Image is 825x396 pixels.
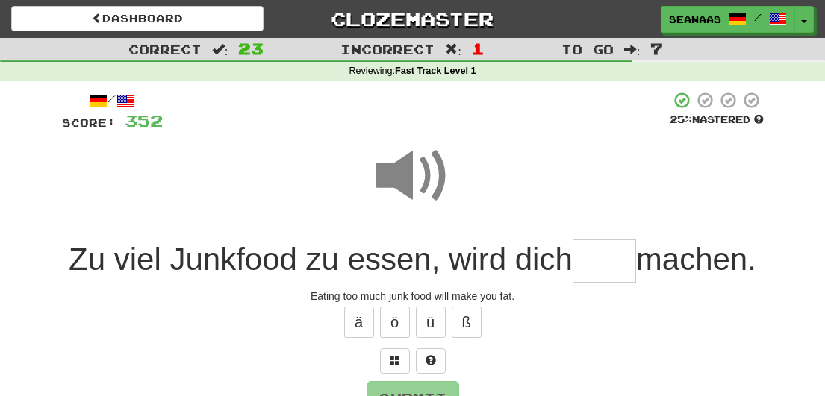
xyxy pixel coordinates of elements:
[128,42,202,57] span: Correct
[62,289,764,304] div: Eating too much junk food will make you fat.
[661,6,795,33] a: seanaas /
[416,348,446,374] button: Single letter hint - you only get 1 per sentence and score half the points! alt+h
[561,42,614,57] span: To go
[238,40,264,57] span: 23
[11,6,264,31] a: Dashboard
[344,307,374,338] button: ä
[472,40,485,57] span: 1
[650,40,663,57] span: 7
[624,43,641,56] span: :
[286,6,538,32] a: Clozemaster
[445,43,461,56] span: :
[62,116,116,129] span: Score:
[754,12,762,22] span: /
[669,13,721,26] span: seanaas
[62,91,163,110] div: /
[125,111,163,130] span: 352
[670,113,764,127] div: Mastered
[452,307,482,338] button: ß
[69,242,573,277] span: Zu viel Junkfood zu essen, wird dich
[395,66,476,76] strong: Fast Track Level 1
[380,348,410,374] button: Switch sentence to multiple choice alt+p
[380,307,410,338] button: ö
[340,42,435,57] span: Incorrect
[636,242,756,277] span: machen.
[212,43,228,56] span: :
[670,113,692,125] span: 25 %
[416,307,446,338] button: ü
